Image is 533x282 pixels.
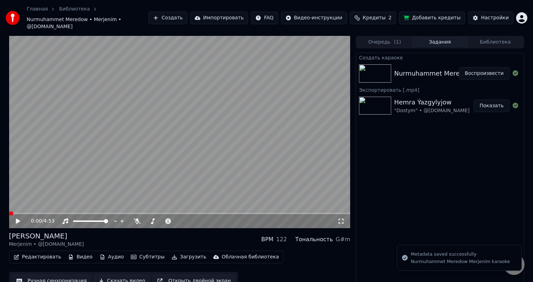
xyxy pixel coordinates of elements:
div: "Dostym" • @[DOMAIN_NAME] [394,107,469,114]
button: FAQ [251,12,278,24]
div: Hemra Ýazgylyjow [394,97,469,107]
span: 2 [388,14,392,21]
span: Nurmuhammet Meredow • Merjenim • @[DOMAIN_NAME] [27,16,148,30]
button: Настройки [468,12,513,24]
div: 122 [276,235,287,244]
button: Показать [474,100,510,112]
div: [PERSON_NAME] [9,231,84,241]
button: Видео [65,252,95,262]
div: Metadata saved successfully [411,251,510,258]
button: Редактировать [11,252,64,262]
div: Облачная библиотека [222,254,279,261]
div: Тональность [295,235,333,244]
button: Задания [412,37,468,47]
div: Merjenim • @[DOMAIN_NAME] [9,241,84,248]
button: Очередь [357,37,412,47]
div: BPM [261,235,273,244]
button: Загрузить [169,252,209,262]
a: Главная [27,6,48,13]
button: Кредиты2 [350,12,396,24]
div: / [31,218,48,225]
button: Добавить кредиты [399,12,465,24]
nav: breadcrumb [27,6,148,30]
div: Настройки [481,14,509,21]
a: Библиотека [59,6,90,13]
span: 0:00 [31,218,42,225]
button: Аудио [97,252,127,262]
div: Nurmuhammet Meredow Merjenim karaoke [411,258,510,265]
div: G#m [336,235,350,244]
button: Библиотека [468,37,523,47]
div: Экспортировать [.mp4] [356,85,524,94]
button: Создать [148,12,187,24]
button: Импортировать [190,12,248,24]
button: Видео-инструкции [281,12,347,24]
div: Nurmuhammet Meredow Merjenim karaoke [394,69,531,78]
div: Создать караоке [356,53,524,62]
button: Субтитры [128,252,167,262]
span: 4:53 [44,218,54,225]
img: youka [6,11,20,25]
span: Кредиты [363,14,386,21]
button: Воспроизвести [459,67,510,80]
span: ( 1 ) [394,39,401,46]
